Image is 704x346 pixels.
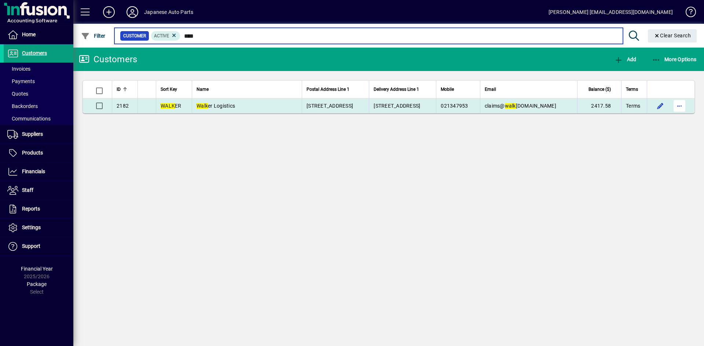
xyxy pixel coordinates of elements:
span: ID [117,85,121,93]
div: Customers [79,53,137,65]
span: Payments [7,78,35,84]
span: Staff [22,187,33,193]
a: Staff [4,181,73,200]
span: Reports [22,206,40,212]
a: Financials [4,163,73,181]
a: Home [4,26,73,44]
span: Active [154,33,169,38]
span: Quotes [7,91,28,97]
span: Postal Address Line 1 [307,85,349,93]
span: Customer [123,32,146,40]
span: Clear Search [654,33,691,38]
a: Knowledge Base [680,1,695,25]
div: [PERSON_NAME] [EMAIL_ADDRESS][DOMAIN_NAME] [549,6,673,18]
span: More Options [652,56,697,62]
mat-chip: Activation Status: Active [151,31,180,41]
span: Terms [626,102,640,109]
span: Settings [22,224,41,230]
td: 2417.58 [577,98,621,113]
button: Add [612,53,638,66]
button: Filter [79,29,107,42]
a: Products [4,144,73,162]
span: [STREET_ADDRESS] [307,103,353,109]
span: Financials [22,168,45,174]
em: walk [505,103,516,109]
span: Name [197,85,209,93]
div: Email [485,85,573,93]
button: Edit [654,100,666,112]
span: 2182 [117,103,129,109]
span: Invoices [7,66,30,72]
span: Support [22,243,40,249]
span: Package [27,281,47,287]
a: Suppliers [4,125,73,144]
span: Sort Key [161,85,177,93]
div: Japanese Auto Parts [144,6,193,18]
span: Terms [626,85,638,93]
span: ER [161,103,181,109]
span: Products [22,150,43,156]
span: er Logistics [197,103,235,109]
span: 021347953 [441,103,468,109]
span: Email [485,85,496,93]
a: Payments [4,75,73,88]
span: Backorders [7,103,38,109]
em: WALK [161,103,175,109]
button: Profile [121,5,144,19]
a: Support [4,237,73,256]
button: More options [674,100,685,112]
span: Filter [81,33,106,39]
div: Mobile [441,85,476,93]
span: [STREET_ADDRESS] [374,103,420,109]
span: Financial Year [21,266,53,272]
button: More Options [650,53,698,66]
a: Invoices [4,63,73,75]
span: Delivery Address Line 1 [374,85,419,93]
span: Customers [22,50,47,56]
span: claims@ [DOMAIN_NAME] [485,103,556,109]
a: Backorders [4,100,73,112]
a: Settings [4,219,73,237]
div: Balance ($) [582,85,617,93]
span: Home [22,31,36,37]
span: Communications [7,116,51,122]
span: Add [614,56,636,62]
a: Quotes [4,88,73,100]
a: Reports [4,200,73,218]
span: Balance ($) [588,85,611,93]
span: Mobile [441,85,454,93]
em: Walk [197,103,208,109]
div: ID [117,85,133,93]
a: Communications [4,112,73,125]
span: Suppliers [22,131,43,137]
button: Clear [648,29,697,42]
button: Add [97,5,121,19]
div: Name [197,85,297,93]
